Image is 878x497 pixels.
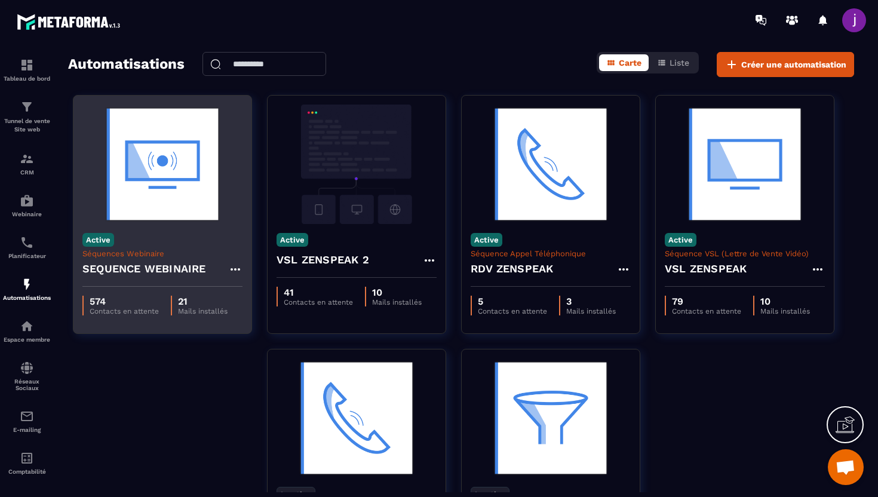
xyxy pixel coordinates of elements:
button: Carte [599,54,649,71]
img: automation-background [471,358,631,478]
p: E-mailing [3,427,51,433]
p: Mails installés [372,298,422,306]
p: Webinaire [3,211,51,217]
img: automation-background [277,358,437,478]
img: formation [20,58,34,72]
p: Séquences Webinaire [82,249,242,258]
a: automationsautomationsAutomatisations [3,268,51,310]
img: automation-background [82,105,242,224]
img: formation [20,152,34,166]
p: Espace membre [3,336,51,343]
a: formationformationTunnel de vente Site web [3,91,51,143]
p: Planificateur [3,253,51,259]
p: 41 [284,287,353,298]
p: Active [471,233,502,247]
img: formation [20,100,34,114]
p: 5 [478,296,547,307]
a: accountantaccountantComptabilité [3,442,51,484]
p: Active [277,233,308,247]
p: Réseaux Sociaux [3,378,51,391]
p: CRM [3,169,51,176]
span: Créer une automatisation [741,59,846,70]
button: Liste [650,54,696,71]
a: schedulerschedulerPlanificateur [3,226,51,268]
a: emailemailE-mailing [3,400,51,442]
p: 10 [760,296,810,307]
p: Contacts en attente [478,307,547,315]
button: Créer une automatisation [717,52,854,77]
p: Tunnel de vente Site web [3,117,51,134]
img: automation-background [277,105,437,224]
span: Liste [670,58,689,68]
img: accountant [20,451,34,465]
a: automationsautomationsEspace membre [3,310,51,352]
p: 21 [178,296,228,307]
p: Automatisations [3,294,51,301]
p: Séquence VSL (Lettre de Vente Vidéo) [665,249,825,258]
a: formationformationTableau de bord [3,49,51,91]
p: Comptabilité [3,468,51,475]
span: Carte [619,58,641,68]
img: automations [20,194,34,208]
p: 79 [672,296,741,307]
img: automation-background [665,105,825,224]
img: scheduler [20,235,34,250]
p: 3 [566,296,616,307]
p: Contacts en attente [672,307,741,315]
a: formationformationCRM [3,143,51,185]
p: Contacts en attente [90,307,159,315]
img: automation-background [471,105,631,224]
a: automationsautomationsWebinaire [3,185,51,226]
img: social-network [20,361,34,375]
h2: Automatisations [68,52,185,77]
img: automations [20,277,34,292]
div: Ouvrir le chat [828,449,864,485]
p: Mails installés [178,307,228,315]
p: Tableau de bord [3,75,51,82]
h4: VSL ZENSPEAK 2 [277,251,369,268]
img: email [20,409,34,424]
p: Contacts en attente [284,298,353,306]
p: Séquence Appel Téléphonique [471,249,631,258]
img: logo [17,11,124,33]
h4: RDV ZENSPEAK [471,260,553,277]
a: social-networksocial-networkRéseaux Sociaux [3,352,51,400]
p: Mails installés [760,307,810,315]
p: Active [665,233,696,247]
p: Mails installés [566,307,616,315]
h4: VSL ZENSPEAK [665,260,747,277]
h4: SEQUENCE WEBINAIRE [82,260,206,277]
p: 10 [372,287,422,298]
img: automations [20,319,34,333]
p: 574 [90,296,159,307]
p: Active [82,233,114,247]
